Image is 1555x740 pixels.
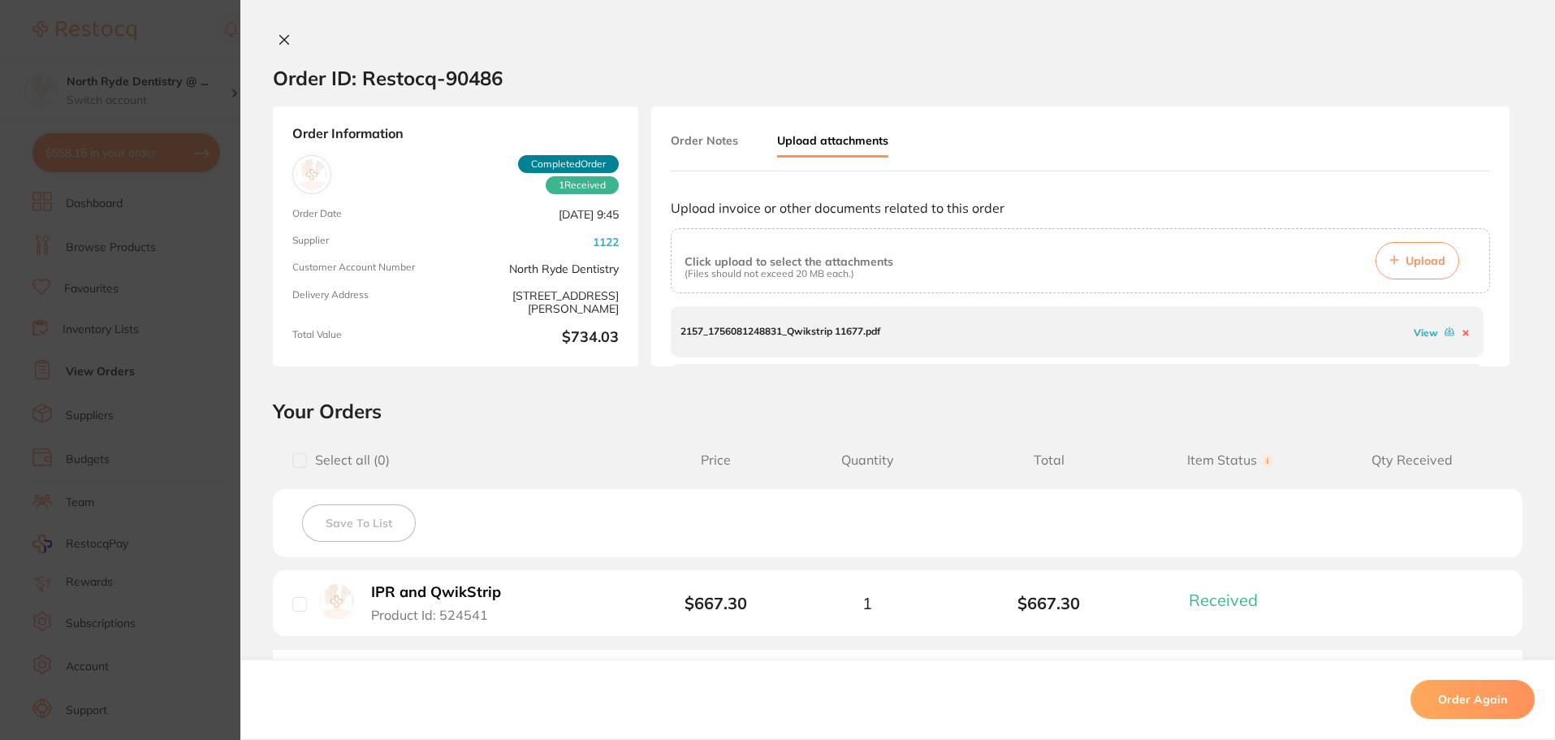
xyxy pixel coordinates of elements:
[685,255,893,268] p: Click upload to select the attachments
[958,594,1140,612] b: $667.30
[671,126,738,155] button: Order Notes
[655,452,776,468] span: Price
[371,608,488,622] span: Product Id: 524541
[685,593,747,613] b: $667.30
[273,66,503,90] h2: Order ID: Restocq- 90486
[546,176,619,194] span: Received
[462,329,619,347] b: $734.03
[1376,242,1459,279] button: Upload
[518,155,619,173] span: Completed Order
[1321,452,1503,468] span: Qty Received
[958,452,1140,468] span: Total
[1406,253,1445,268] span: Upload
[1414,327,1438,339] a: View
[292,262,449,275] span: Customer Account Number
[593,236,619,249] a: 1122
[462,262,619,275] span: North Ryde Dentistry
[1184,590,1277,610] button: Received
[776,452,958,468] span: Quantity
[319,584,354,619] img: IPR and QwikStrip
[462,289,619,316] span: [STREET_ADDRESS][PERSON_NAME]
[1189,590,1258,610] span: Received
[777,126,888,158] button: Upload attachments
[671,201,1490,215] p: Upload invoice or other documents related to this order
[292,289,449,316] span: Delivery Address
[307,452,390,468] span: Select all ( 0 )
[302,504,416,542] button: Save To List
[1140,452,1322,468] span: Item Status
[371,584,501,601] b: IPR and QwikStrip
[273,399,1523,423] h2: Your Orders
[292,329,449,347] span: Total Value
[1410,681,1535,720] button: Order Again
[366,583,523,623] button: IPR and QwikStrip Product Id: 524541
[296,159,327,190] img: 1122
[862,594,872,612] span: 1
[292,235,449,249] span: Supplier
[462,208,619,222] span: [DATE] 9:45
[685,268,893,279] p: (Files should not exceed 20 MB each.)
[680,326,880,337] p: 2157_1756081248831_Qwikstrip 11677.pdf
[292,126,619,142] strong: Order Information
[292,208,449,222] span: Order Date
